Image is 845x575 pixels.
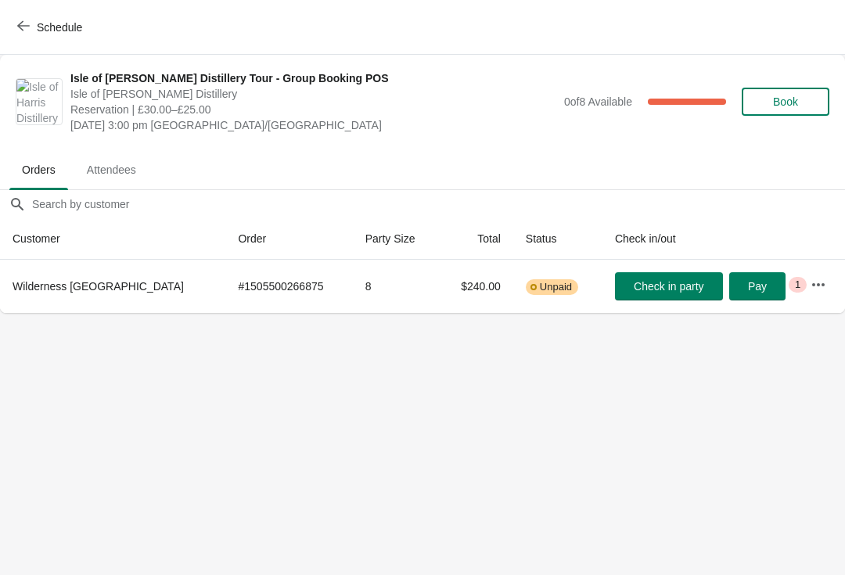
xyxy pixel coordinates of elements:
span: Book [773,95,798,108]
span: Unpaid [540,281,572,293]
th: Check in/out [602,218,798,260]
th: Order [225,218,352,260]
span: Schedule [37,21,82,34]
button: Pay [729,272,786,300]
span: Reservation | £30.00–£25.00 [70,102,556,117]
span: Check in party [634,280,703,293]
td: # 1505500266875 [225,260,352,313]
span: Pay [748,280,767,293]
input: Search by customer [31,190,845,218]
span: Isle of [PERSON_NAME] Distillery Tour - Group Booking POS [70,70,556,86]
td: 8 [353,260,439,313]
span: Orders [9,156,68,184]
span: 0 of 8 Available [564,95,632,108]
th: Total [439,218,513,260]
span: 1 [795,279,800,291]
span: [DATE] 3:00 pm [GEOGRAPHIC_DATA]/[GEOGRAPHIC_DATA] [70,117,556,133]
span: Isle of [PERSON_NAME] Distillery [70,86,556,102]
button: Schedule [8,13,95,41]
span: Wilderness [GEOGRAPHIC_DATA] [13,280,184,293]
span: Attendees [74,156,149,184]
img: Isle of Harris Distillery Tour - Group Booking POS [16,79,62,124]
button: Check in party [615,272,723,300]
th: Party Size [353,218,439,260]
td: $240.00 [439,260,513,313]
button: Book [742,88,829,116]
th: Status [513,218,602,260]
